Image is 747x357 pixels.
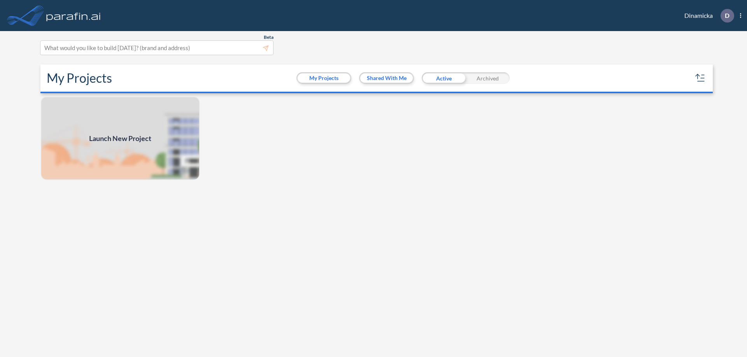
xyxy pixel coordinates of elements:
[360,73,413,83] button: Shared With Me
[466,72,510,84] div: Archived
[673,9,741,23] div: Dinamicka
[725,12,729,19] p: D
[264,34,274,40] span: Beta
[40,96,200,180] a: Launch New Project
[89,133,151,144] span: Launch New Project
[298,73,350,83] button: My Projects
[45,8,102,23] img: logo
[47,71,112,85] h2: My Projects
[40,96,200,180] img: add
[694,72,707,84] button: sort
[422,72,466,84] div: Active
